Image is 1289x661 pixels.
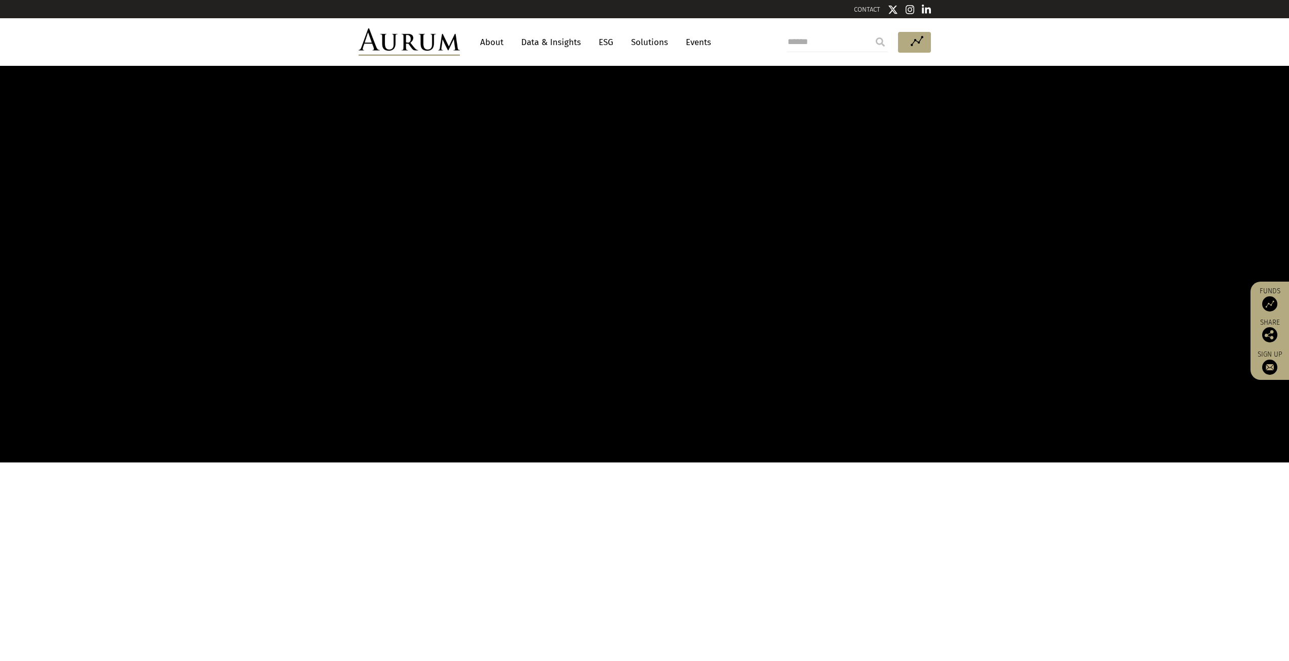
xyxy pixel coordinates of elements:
[359,28,460,56] img: Aurum
[516,33,586,52] a: Data & Insights
[1256,319,1284,342] div: Share
[854,6,880,13] a: CONTACT
[626,33,673,52] a: Solutions
[1262,327,1277,342] img: Share this post
[870,32,890,52] input: Submit
[1256,350,1284,375] a: Sign up
[888,5,898,15] img: Twitter icon
[475,33,509,52] a: About
[594,33,618,52] a: ESG
[906,5,915,15] img: Instagram icon
[1256,287,1284,312] a: Funds
[922,5,931,15] img: Linkedin icon
[1262,360,1277,375] img: Sign up to our newsletter
[1262,296,1277,312] img: Access Funds
[681,33,711,52] a: Events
